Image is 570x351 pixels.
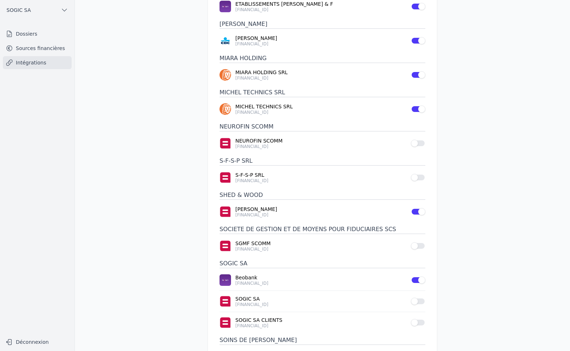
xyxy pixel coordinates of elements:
[235,295,407,302] a: SOGIC SA
[220,20,425,29] h3: [PERSON_NAME]
[220,240,231,252] img: belfius-1.png
[235,35,407,42] a: [PERSON_NAME]
[235,75,407,81] p: [FINANCIAL_ID]
[235,171,407,179] a: S-F-S-P SRL
[220,172,231,183] img: belfius-1.png
[3,42,72,55] a: Sources financières
[220,259,425,268] h3: SOGIC SA
[235,178,407,184] p: [FINANCIAL_ID]
[220,317,231,328] img: belfius-1.png
[220,122,425,131] h3: NEUROFIN SCOMM
[3,56,72,69] a: Intégrations
[220,103,231,115] img: ing.png
[235,69,407,76] a: MIARA HOLDING SRL
[235,0,407,8] a: ETABLISSEMENTS [PERSON_NAME] & F
[220,336,425,345] h3: SOINS DE [PERSON_NAME]
[3,336,72,348] button: Déconnexion
[3,4,72,16] button: SOGIC SA
[220,1,231,12] img: BEOBANK_CTBKBEBX.png
[235,41,407,47] p: [FINANCIAL_ID]
[235,206,407,213] a: [PERSON_NAME]
[235,7,407,13] p: [FINANCIAL_ID]
[220,69,231,81] img: ing.png
[6,6,31,14] span: SOGIC SA
[220,274,231,286] img: BEOBANK_CTBKBEBX.png
[235,316,407,324] a: SOGIC SA CLIENTS
[220,138,231,149] img: belfius-1.png
[235,240,407,247] a: SGMF SCOMM
[235,103,407,110] a: MICHEL TECHNICS SRL
[220,88,425,97] h3: MICHEL TECHNICS SRL
[235,323,407,329] p: [FINANCIAL_ID]
[220,296,231,307] img: belfius-1.png
[235,274,407,281] a: Beobank
[235,212,407,218] p: [FINANCIAL_ID]
[235,137,407,144] a: NEUROFIN SCOMM
[235,246,407,252] p: [FINANCIAL_ID]
[220,54,425,63] h3: MIARA HOLDING
[220,191,425,200] h3: SHED & WOOD
[235,144,407,149] p: [FINANCIAL_ID]
[220,35,231,46] img: CBC_CREGBEBB.png
[235,280,407,286] p: [FINANCIAL_ID]
[235,302,407,307] p: [FINANCIAL_ID]
[220,206,231,217] img: belfius-1.png
[220,157,425,166] h3: S-F-S-P SRL
[235,109,407,115] p: [FINANCIAL_ID]
[220,225,425,234] h3: SOCIETE DE GESTION ET DE MOYENS POUR FIDUCIAIRES SCS
[3,27,72,40] a: Dossiers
